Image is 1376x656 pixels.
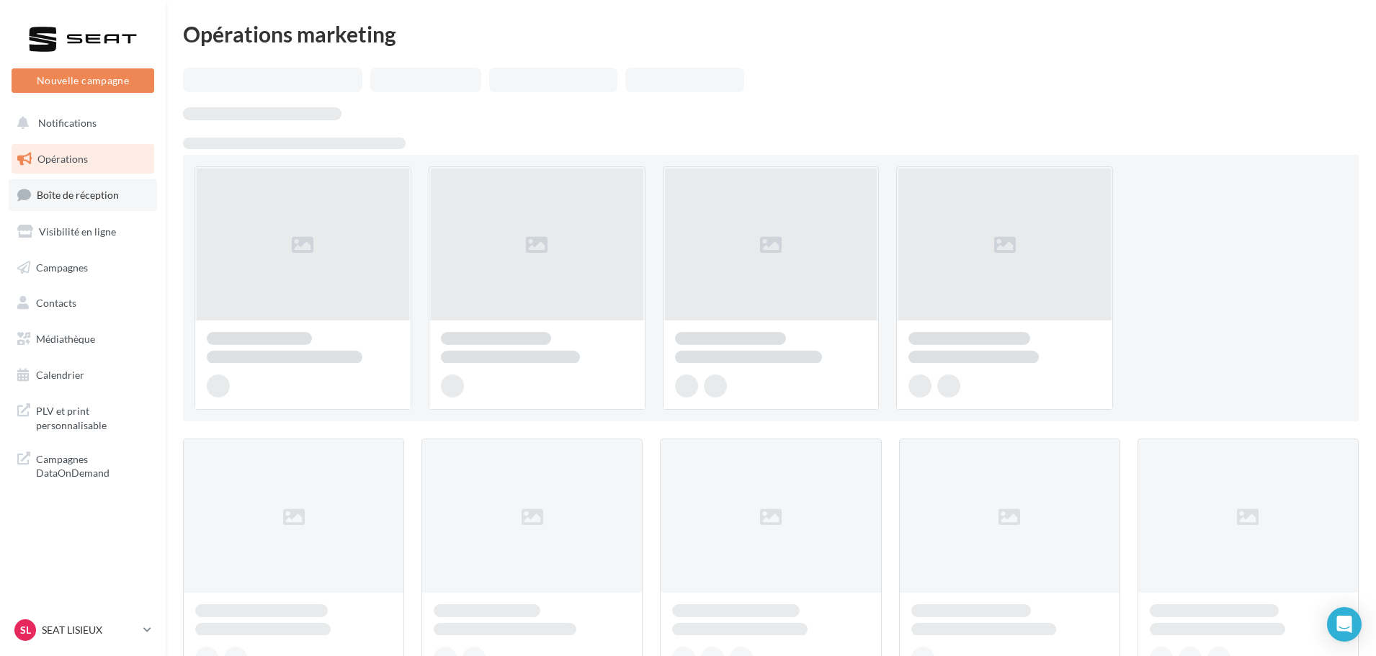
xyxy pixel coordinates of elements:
[9,108,151,138] button: Notifications
[9,217,157,247] a: Visibilité en ligne
[36,401,148,432] span: PLV et print personnalisable
[12,68,154,93] button: Nouvelle campagne
[42,623,138,637] p: SEAT LISIEUX
[9,395,157,438] a: PLV et print personnalisable
[9,144,157,174] a: Opérations
[38,117,97,129] span: Notifications
[1327,607,1362,642] div: Open Intercom Messenger
[9,253,157,283] a: Campagnes
[183,23,1359,45] div: Opérations marketing
[37,189,119,201] span: Boîte de réception
[36,333,95,345] span: Médiathèque
[12,616,154,644] a: SL SEAT LISIEUX
[36,369,84,381] span: Calendrier
[9,324,157,354] a: Médiathèque
[36,297,76,309] span: Contacts
[39,225,116,238] span: Visibilité en ligne
[9,179,157,210] a: Boîte de réception
[9,444,157,486] a: Campagnes DataOnDemand
[36,261,88,273] span: Campagnes
[37,153,88,165] span: Opérations
[20,623,31,637] span: SL
[9,288,157,318] a: Contacts
[9,360,157,390] a: Calendrier
[36,449,148,480] span: Campagnes DataOnDemand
